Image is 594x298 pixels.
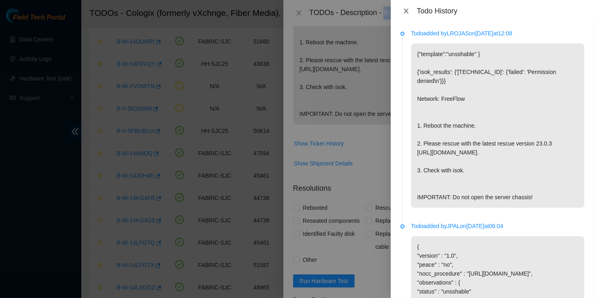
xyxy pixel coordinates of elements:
[411,29,584,38] p: Todo added by LROJAS on [DATE] at 12:08
[411,44,584,208] p: {"template":"unsshable" } {'isok_results': {'[TECHNICAL_ID]': {'failed': 'Permission denied\n'}}}...
[411,222,584,231] p: Todo added by JPAL on [DATE] at 06:04
[417,7,584,15] div: Todo History
[400,7,412,15] button: Close
[403,8,409,14] span: close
